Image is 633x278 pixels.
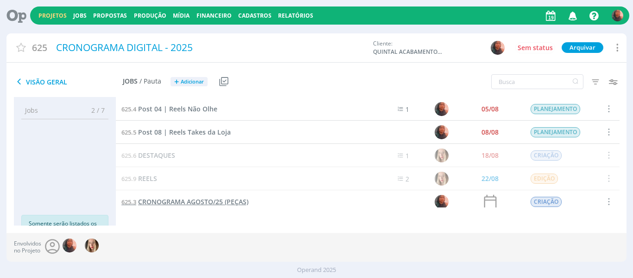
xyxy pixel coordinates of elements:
span: REELS [138,174,157,183]
img: C [434,195,448,209]
button: Arquivar [562,42,603,53]
span: DESTAQUES [138,151,175,160]
img: C [434,125,448,139]
span: 625.5 [121,128,136,136]
button: C [490,40,505,55]
button: Cadastros [235,12,274,19]
span: Sem status [518,43,553,52]
button: +Adicionar [171,77,208,87]
a: Financeiro [196,12,232,19]
a: 625.3CRONOGRAMA AGOSTO/25 (PEÇAS) [121,197,248,207]
img: C [63,239,76,252]
button: Financeiro [194,12,234,19]
span: 625.3 [121,198,136,206]
span: 625 [32,41,47,54]
div: 22/08 [481,175,499,182]
img: T [434,172,448,186]
button: Projetos [36,12,70,19]
span: PLANEJAMENTO [530,104,580,114]
input: Busca [491,74,583,89]
span: Visão Geral [14,76,123,87]
p: Somente serão listados os documentos que você possui permissão [29,220,101,245]
button: Mídia [170,12,192,19]
span: EDIÇÃO [530,174,557,184]
div: CRONOGRAMA DIGITAL - 2025 [53,37,368,58]
span: 625.4 [121,105,136,113]
img: C [491,41,505,55]
div: 18/08 [481,152,499,159]
a: Propostas [93,12,127,19]
button: C [611,7,624,24]
span: Post 08 | Reels Takes da Loja [138,128,231,136]
span: 625.9 [121,175,136,183]
div: 08/08 [481,129,499,136]
span: CRIAÇÃO [530,150,561,161]
div: Cliente: [373,39,519,56]
button: Jobs [70,12,89,19]
span: Envolvidos no Projeto [14,240,41,254]
a: Jobs [73,12,87,19]
img: C [434,102,448,116]
button: Relatórios [275,12,316,19]
img: C [612,10,623,21]
span: 625.6 [121,151,136,160]
a: 625.5Post 08 | Reels Takes da Loja [121,127,231,137]
button: Produção [131,12,169,19]
div: 05/08 [481,106,499,112]
span: 1 [405,151,409,160]
a: 625.6DESTAQUES [121,150,175,161]
a: 625.9REELS [121,174,157,184]
span: CRIAÇÃO [530,197,561,207]
span: PLANEJAMENTO [530,127,580,137]
a: Relatórios [278,12,313,19]
img: T [85,239,99,252]
a: Mídia [173,12,190,19]
button: Propostas [90,12,130,19]
span: Adicionar [181,79,204,85]
span: 1 [405,105,409,114]
a: Projetos [38,12,67,19]
span: CRONOGRAMA AGOSTO/25 (PEÇAS) [138,197,248,206]
span: 2 [405,175,409,183]
a: Produção [134,12,166,19]
a: 625.4Post 04 | Reels Não Olhe [121,104,217,114]
span: QUINTAL ACABAMENTOS LTDA. [373,48,443,56]
span: + [174,77,179,87]
img: T [434,149,448,162]
span: / Pauta [139,78,161,85]
span: Jobs [25,105,38,115]
span: Post 04 | Reels Não Olhe [138,104,217,113]
span: Jobs [123,78,138,85]
button: Sem status [515,42,555,53]
span: 2 / 7 [84,105,105,115]
span: Cadastros [238,12,272,19]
